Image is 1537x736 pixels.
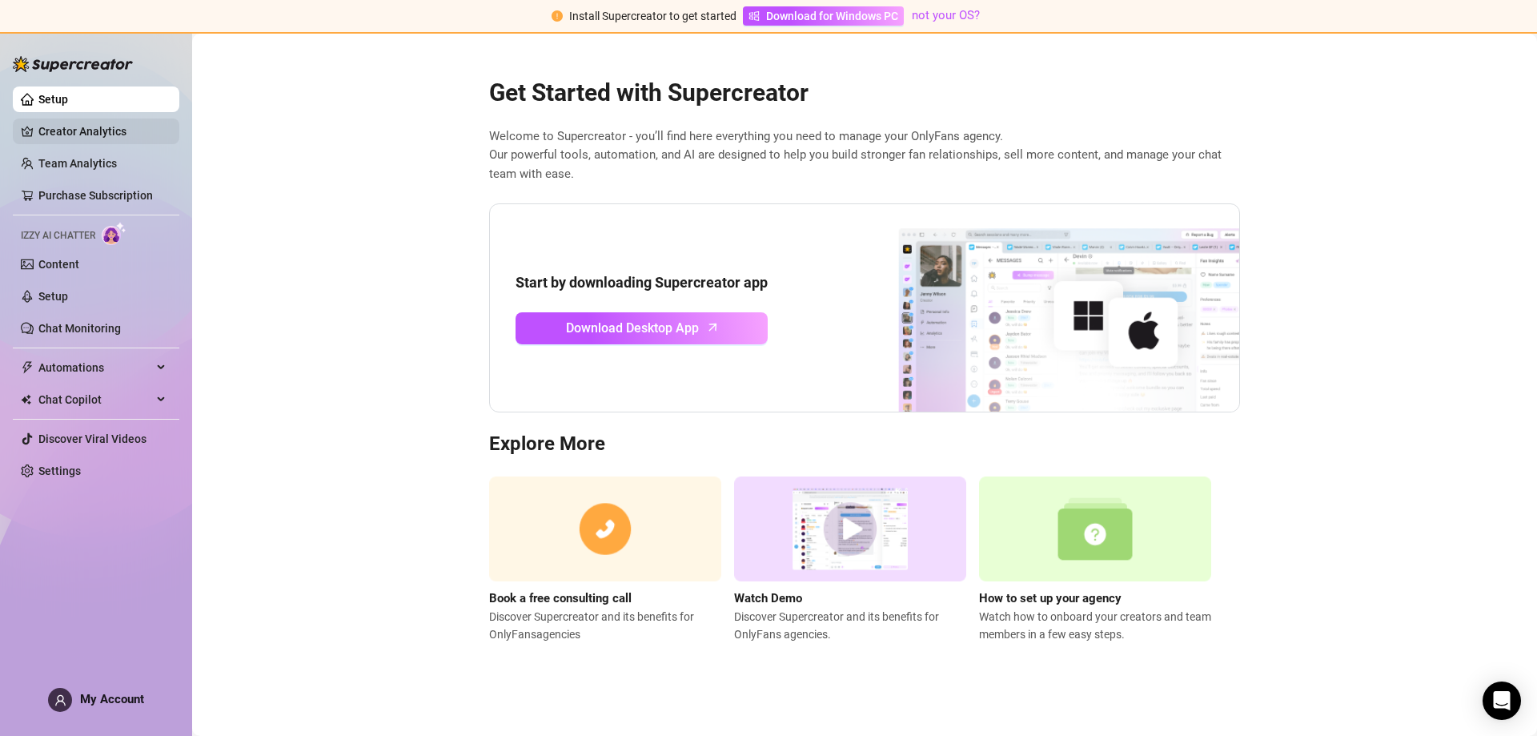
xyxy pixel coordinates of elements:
[734,591,802,605] strong: Watch Demo
[102,222,126,245] img: AI Chatter
[38,93,68,106] a: Setup
[38,387,152,412] span: Chat Copilot
[21,228,95,243] span: Izzy AI Chatter
[21,394,31,405] img: Chat Copilot
[748,10,760,22] span: windows
[489,127,1240,184] span: Welcome to Supercreator - you’ll find here everything you need to manage your OnlyFans agency. Ou...
[489,608,721,643] span: Discover Supercreator and its benefits for OnlyFans agencies
[13,56,133,72] img: logo-BBDzfeDw.svg
[979,608,1211,643] span: Watch how to onboard your creators and team members in a few easy steps.
[38,355,152,380] span: Automations
[38,432,146,445] a: Discover Viral Videos
[38,189,153,202] a: Purchase Subscription
[38,119,167,144] a: Creator Analytics
[566,318,699,338] span: Download Desktop App
[516,312,768,344] a: Download Desktop Apparrow-up
[489,432,1240,457] h3: Explore More
[552,10,563,22] span: exclamation-circle
[38,258,79,271] a: Content
[734,608,966,643] span: Discover Supercreator and its benefits for OnlyFans agencies.
[912,8,980,22] a: not your OS?
[734,477,966,643] a: Watch DemoDiscover Supercreator and its benefits for OnlyFans agencies.
[743,6,904,26] a: Download for Windows PC
[54,694,66,706] span: user
[38,465,81,477] a: Settings
[38,322,121,335] a: Chat Monitoring
[516,274,768,291] strong: Start by downloading Supercreator app
[38,157,117,170] a: Team Analytics
[1483,682,1521,720] div: Open Intercom Messenger
[979,477,1211,643] a: How to set up your agencyWatch how to onboard your creators and team members in a few easy steps.
[38,290,68,303] a: Setup
[766,7,898,25] span: Download for Windows PC
[979,591,1122,605] strong: How to set up your agency
[734,477,966,581] img: supercreator demo
[704,318,722,336] span: arrow-up
[489,477,721,643] a: Book a free consulting callDiscover Supercreator and its benefits for OnlyFansagencies
[80,692,144,706] span: My Account
[489,591,632,605] strong: Book a free consulting call
[979,477,1211,581] img: setup agency guide
[569,10,736,22] span: Install Supercreator to get started
[489,78,1240,108] h2: Get Started with Supercreator
[21,361,34,374] span: thunderbolt
[839,204,1239,412] img: download app
[489,477,721,581] img: consulting call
